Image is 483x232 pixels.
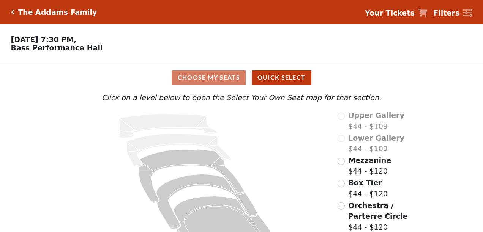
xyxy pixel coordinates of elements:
span: Upper Gallery [348,111,404,119]
a: Filters [433,8,472,19]
strong: Filters [433,9,459,17]
label: $44 - $109 [348,133,404,154]
span: Orchestra / Parterre Circle [348,201,407,221]
a: Click here to go back to filters [11,9,14,15]
label: $44 - $120 [348,177,388,199]
strong: Your Tickets [365,9,415,17]
span: Box Tier [348,179,382,187]
path: Lower Gallery - Seats Available: 0 [127,134,231,167]
label: $44 - $109 [348,110,404,132]
path: Upper Gallery - Seats Available: 0 [119,114,218,138]
p: Click on a level below to open the Select Your Own Seat map for that section. [66,92,417,103]
h5: The Addams Family [18,8,97,17]
span: Mezzanine [348,156,391,165]
button: Quick Select [252,70,311,85]
label: $44 - $120 [348,155,391,177]
a: Your Tickets [365,8,427,19]
span: Lower Gallery [348,134,404,142]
